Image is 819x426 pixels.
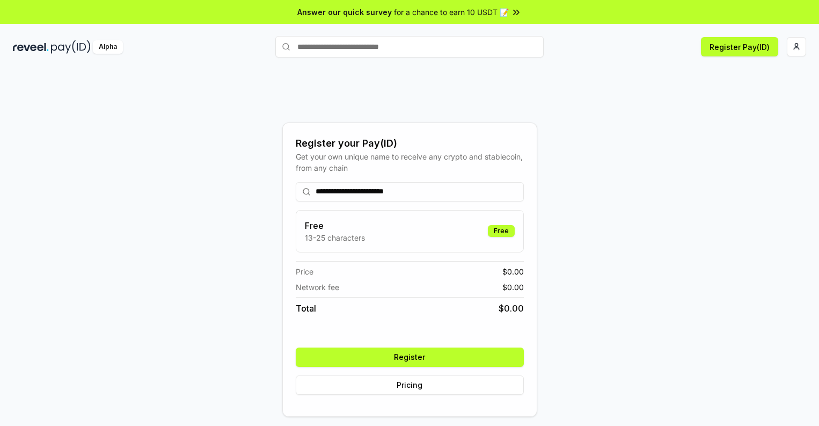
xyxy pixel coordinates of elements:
[297,6,392,18] span: Answer our quick survey
[51,40,91,54] img: pay_id
[499,302,524,315] span: $ 0.00
[296,151,524,174] div: Get your own unique name to receive any crypto and stablecoin, from any chain
[394,6,509,18] span: for a chance to earn 10 USDT 📝
[502,281,524,293] span: $ 0.00
[701,37,778,56] button: Register Pay(ID)
[296,136,524,151] div: Register your Pay(ID)
[296,281,339,293] span: Network fee
[296,266,313,277] span: Price
[296,302,316,315] span: Total
[296,376,524,395] button: Pricing
[502,266,524,277] span: $ 0.00
[305,219,365,232] h3: Free
[305,232,365,243] p: 13-25 characters
[13,40,49,54] img: reveel_dark
[488,225,515,237] div: Free
[296,348,524,367] button: Register
[93,40,123,54] div: Alpha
